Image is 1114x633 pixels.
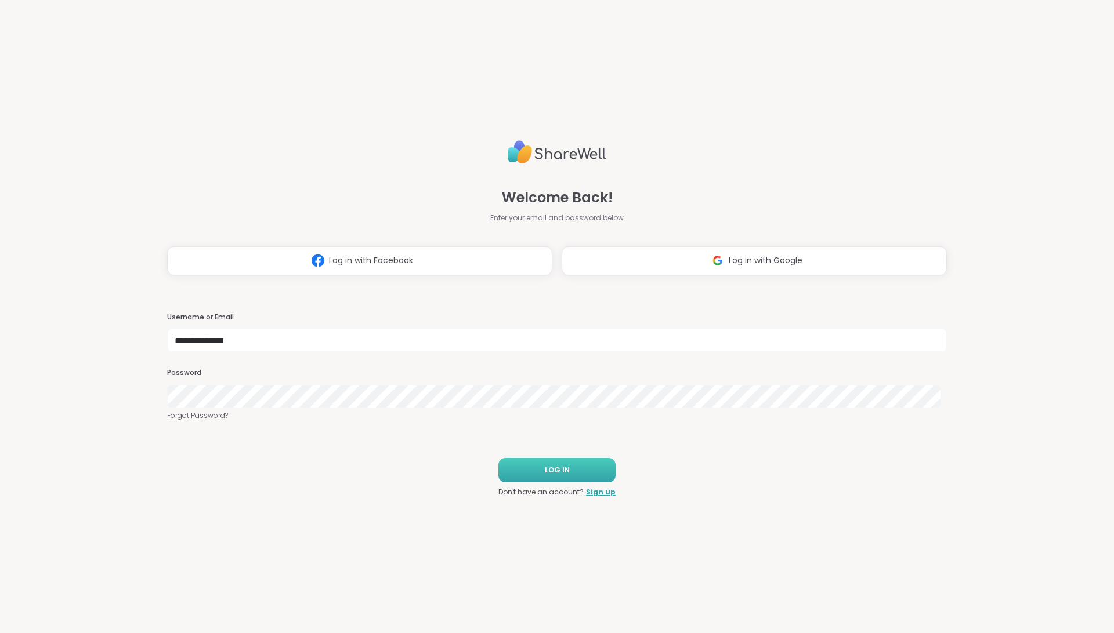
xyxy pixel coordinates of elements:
span: LOG IN [545,465,570,475]
a: Sign up [586,487,616,497]
span: Welcome Back! [502,187,613,208]
h3: Password [167,368,947,378]
a: Forgot Password? [167,410,947,421]
span: Log in with Facebook [329,254,413,267]
span: Don't have an account? [498,487,584,497]
img: ShareWell Logomark [707,250,729,271]
h3: Username or Email [167,312,947,322]
button: Log in with Google [562,246,947,275]
span: Enter your email and password below [490,213,624,223]
button: LOG IN [498,458,616,482]
img: ShareWell Logomark [307,250,329,271]
span: Log in with Google [729,254,802,267]
button: Log in with Facebook [167,246,552,275]
img: ShareWell Logo [508,136,606,169]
